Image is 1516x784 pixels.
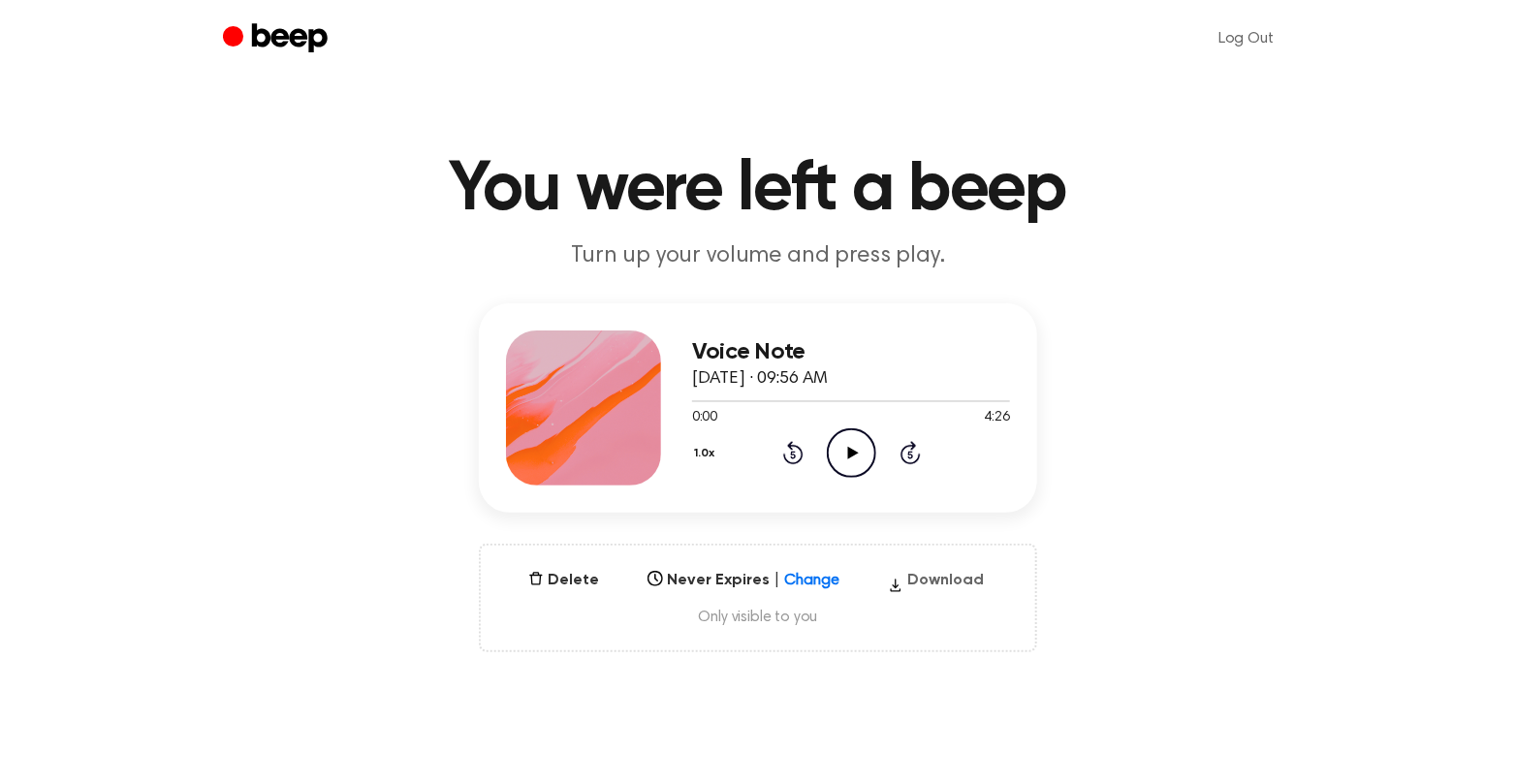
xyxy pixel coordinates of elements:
span: [DATE] · 09:56 AM [692,370,828,388]
span: Only visible to you [504,608,1012,627]
h1: You were left a beep [262,155,1254,225]
button: Download [880,569,992,600]
button: 1.0x [692,437,722,470]
a: Log Out [1199,16,1293,62]
button: Delete [521,569,607,592]
span: 4:26 [985,408,1010,428]
p: Turn up your volume and press play. [386,240,1130,272]
span: 0:00 [692,408,717,428]
h3: Voice Note [692,339,1010,365]
a: Beep [223,20,332,58]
